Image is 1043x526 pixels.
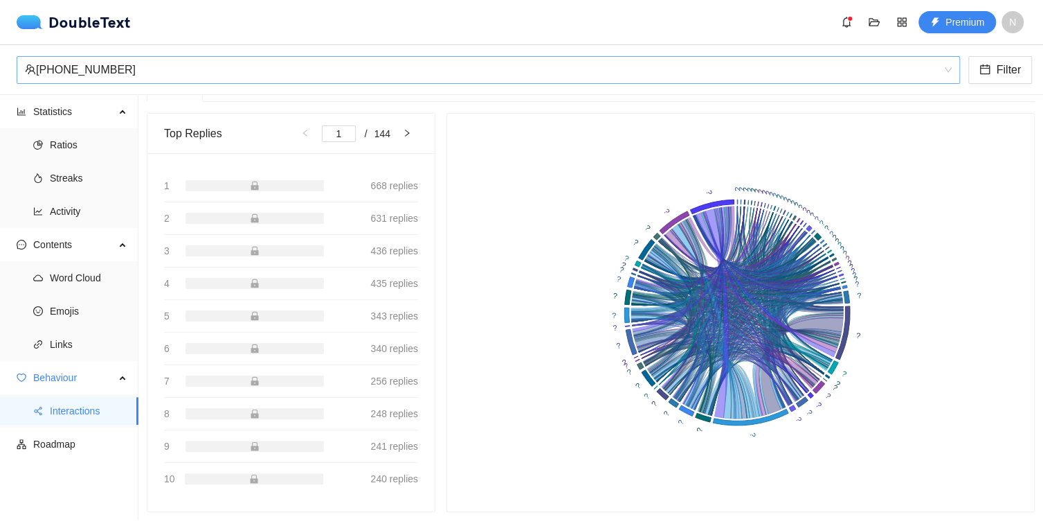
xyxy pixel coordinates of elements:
span: Emojis [50,297,127,325]
span: Premium [945,15,984,30]
span: smile [33,306,43,316]
span: apartment [17,439,26,449]
span: 8 [164,406,170,421]
span: 256 replies [371,374,419,389]
div: DoubleText [17,15,131,29]
span: Contents [33,231,115,258]
span: Links [50,331,127,358]
span: 4 [164,276,170,291]
span: Word Cloud [50,264,127,292]
button: appstore [891,11,913,33]
span: right [403,129,411,137]
span: 631 replies [371,211,419,226]
span: lock [250,409,260,419]
a: logoDoubleText [17,15,131,29]
button: right [396,125,418,142]
span: lock [250,181,260,191]
span: 1 [164,178,170,193]
img: logo [17,15,48,29]
span: line-chart [33,207,43,216]
span: heart [17,373,26,383]
span: 343 replies [371,308,419,324]
span: N [1009,11,1016,33]
span: lock [250,344,260,353]
span: lock [250,279,260,288]
button: calendarFilter [968,56,1032,84]
span: share-alt [33,406,43,416]
div: Top Replies [164,114,294,153]
li: Previous Page [294,125,316,142]
li: Next Page [396,125,418,142]
button: thunderboltPremium [918,11,996,33]
span: 5 [164,308,170,324]
span: link [33,340,43,349]
span: message [17,240,26,249]
span: calendar [979,64,990,77]
span: Filter [996,61,1021,78]
button: bell [835,11,858,33]
span: 435 replies [371,276,419,291]
span: Behaviour [33,364,115,392]
span: Streaks [50,164,127,192]
span: / [365,128,368,139]
span: appstore [891,17,912,28]
span: lock [250,441,260,451]
span: pie-chart [33,140,43,150]
span: 240 replies [371,471,419,486]
div: [PHONE_NUMBER] [25,57,939,83]
span: 6 [164,341,170,356]
span: +91 93048 06905 [25,57,952,83]
span: 340 replies [371,341,419,356]
span: lock [250,213,260,223]
span: lock [250,376,260,386]
span: cloud [33,273,43,283]
span: lock [249,474,259,484]
button: folder-open [863,11,885,33]
span: 10 [164,471,175,486]
span: 436 replies [371,243,419,258]
span: 241 replies [371,439,419,454]
span: 3 [164,243,170,258]
span: bar-chart [17,107,26,116]
span: team [25,64,36,75]
span: Activity [50,198,127,225]
span: folder-open [864,17,885,28]
span: Statistics [33,98,115,125]
span: Interactions [50,397,127,425]
span: lock [250,311,260,321]
li: 1/144 [322,125,390,142]
span: 2 [164,211,170,226]
span: left [301,129,309,137]
span: 248 replies [371,406,419,421]
span: 9 [164,439,170,454]
span: fire [33,173,43,183]
button: left [294,125,316,142]
span: thunderbolt [930,17,940,28]
span: lock [250,246,260,256]
span: bell [836,17,857,28]
span: 668 replies [371,178,419,193]
span: Roadmap [33,430,127,458]
span: 7 [164,374,170,389]
span: Ratios [50,131,127,159]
